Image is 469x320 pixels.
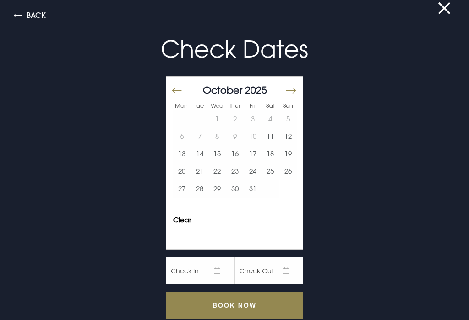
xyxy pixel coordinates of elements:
button: 26 [279,163,297,180]
button: 14 [191,145,209,163]
td: Choose Saturday, October 11, 2025 as your start date. [262,128,279,145]
td: Choose Thursday, October 16, 2025 as your start date. [226,145,244,163]
span: October [203,84,242,96]
button: Move forward to switch to the next month. [285,81,296,100]
button: 17 [244,145,262,163]
td: Choose Thursday, October 23, 2025 as your start date. [226,163,244,180]
button: 23 [226,163,244,180]
td: Choose Monday, October 13, 2025 as your start date. [173,145,191,163]
td: Choose Sunday, October 12, 2025 as your start date. [279,128,297,145]
td: Choose Friday, October 24, 2025 as your start date. [244,163,262,180]
p: Check Dates [23,32,446,67]
button: 30 [226,180,244,198]
button: 31 [244,180,262,198]
button: 18 [262,145,279,163]
button: 25 [262,163,279,180]
td: Choose Sunday, October 26, 2025 as your start date. [279,163,297,180]
button: 11 [262,128,279,145]
td: Choose Wednesday, October 15, 2025 as your start date. [208,145,226,163]
button: Back [14,11,46,22]
button: Clear [173,216,191,223]
td: Choose Thursday, October 30, 2025 as your start date. [226,180,244,198]
td: Choose Wednesday, October 22, 2025 as your start date. [208,163,226,180]
td: Choose Saturday, October 25, 2025 as your start date. [262,163,279,180]
button: 29 [208,180,226,198]
button: 19 [279,145,297,163]
button: 24 [244,163,262,180]
button: 16 [226,145,244,163]
span: Check Out [234,257,303,284]
button: 22 [208,163,226,180]
button: 15 [208,145,226,163]
td: Choose Wednesday, October 29, 2025 as your start date. [208,180,226,198]
button: 28 [191,180,209,198]
button: 12 [279,128,297,145]
button: 27 [173,180,191,198]
td: Choose Sunday, October 19, 2025 as your start date. [279,145,297,163]
td: Choose Friday, October 17, 2025 as your start date. [244,145,262,163]
button: 21 [191,163,209,180]
td: Choose Tuesday, October 14, 2025 as your start date. [191,145,209,163]
td: Choose Tuesday, October 28, 2025 as your start date. [191,180,209,198]
td: Choose Monday, October 27, 2025 as your start date. [173,180,191,198]
span: 2025 [245,84,267,96]
span: Check In [166,257,234,284]
td: Choose Friday, October 31, 2025 as your start date. [244,180,262,198]
button: 13 [173,145,191,163]
button: Move backward to switch to the previous month. [172,81,183,100]
input: Book Now [166,292,303,319]
td: Choose Tuesday, October 21, 2025 as your start date. [191,163,209,180]
td: Choose Saturday, October 18, 2025 as your start date. [262,145,279,163]
td: Choose Monday, October 20, 2025 as your start date. [173,163,191,180]
button: 20 [173,163,191,180]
